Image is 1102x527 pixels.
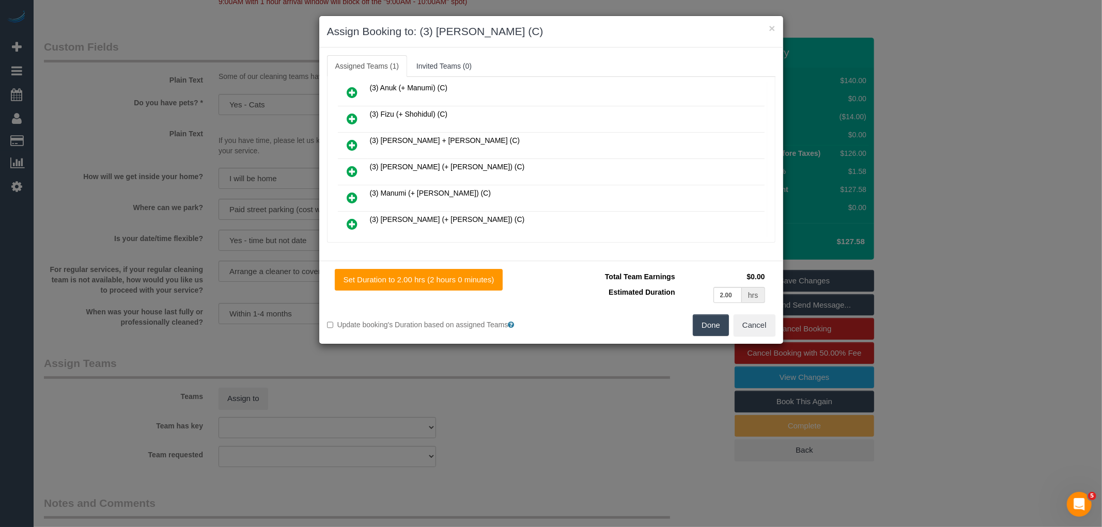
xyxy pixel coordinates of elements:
span: (3) Anuk (+ Manumi) (C) [370,84,448,92]
span: (3) Fizu (+ Shohidul) (C) [370,110,448,118]
button: Set Duration to 2.00 hrs (2 hours 0 minutes) [335,269,503,291]
label: Update booking's Duration based on assigned Teams [327,320,544,330]
span: Estimated Duration [609,288,675,296]
a: Assigned Teams (1) [327,55,407,77]
input: Update booking's Duration based on assigned Teams [327,322,334,328]
h3: Assign Booking to: (3) [PERSON_NAME] (C) [327,24,775,39]
td: $0.00 [678,269,768,284]
button: Done [693,314,729,336]
div: hrs [742,287,765,303]
span: (3) [PERSON_NAME] (+ [PERSON_NAME]) (C) [370,215,525,223]
span: (3) [PERSON_NAME] (+ [PERSON_NAME]) (C) [370,163,525,171]
a: Invited Teams (0) [408,55,480,77]
span: (3) Manumi (+ [PERSON_NAME]) (C) [370,189,491,197]
td: Total Team Earnings [559,269,678,284]
span: (3) [PERSON_NAME] + [PERSON_NAME] (C) [370,136,520,145]
iframe: Intercom live chat [1067,492,1092,517]
span: 5 [1088,492,1096,500]
button: Cancel [734,314,775,336]
button: × [769,23,775,34]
